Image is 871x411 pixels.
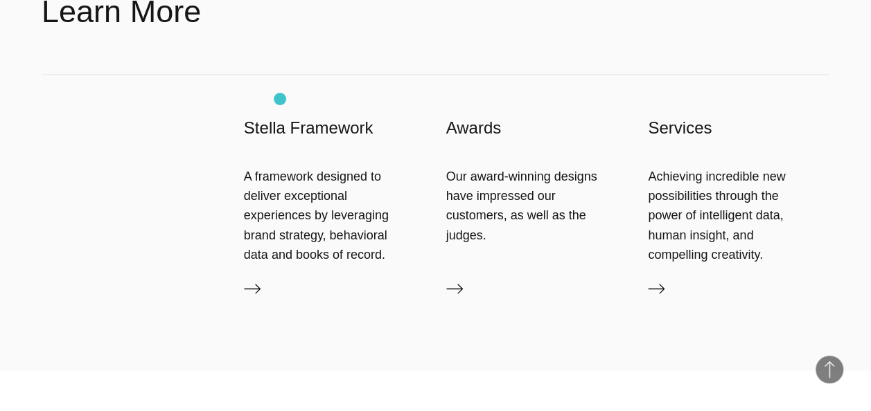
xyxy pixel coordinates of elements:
[446,116,628,138] h3: Awards
[816,356,843,383] button: Back to Top
[244,166,425,264] div: A framework designed to deliver exceptional experiences by leveraging brand strategy, behavioral ...
[446,166,628,244] div: Our award-winning designs have impressed our customers, as well as the judges.
[648,166,829,264] div: Achieving incredible new possibilities through the power of intelligent data, human insight, and ...
[648,116,829,138] h3: Services
[244,116,425,138] h3: Stella Framework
